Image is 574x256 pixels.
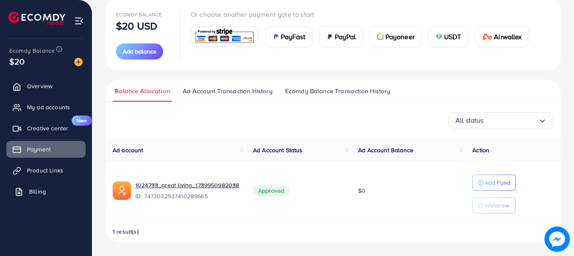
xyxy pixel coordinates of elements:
p: Add Fund [485,178,510,188]
span: $0 [358,186,365,195]
span: All status [455,114,484,127]
img: ic-ads-acc.e4c84228.svg [113,181,131,200]
a: card [191,26,259,47]
a: My ad accounts [6,99,86,116]
span: PayFast [281,32,305,42]
p: $20 USD [116,21,157,31]
span: Ecomdy Balance Transaction History [285,86,390,96]
span: Add balance [123,47,156,56]
span: Product Links [27,166,63,175]
span: Ad Account Status [253,146,303,154]
span: Airwallex [494,32,522,42]
p: Withdraw [485,200,509,210]
span: Payoneer [385,32,415,42]
span: Ad account [113,146,143,154]
span: New [72,116,92,126]
a: Payment [6,141,86,158]
span: Ad Account Balance [358,146,413,154]
span: $20 [9,55,24,67]
button: Add balance [116,43,163,59]
span: My ad accounts [27,103,70,111]
span: 1 result(s) [113,227,139,236]
span: Payment [27,145,51,154]
button: Add Fund [472,175,516,191]
span: ID: 7473032537410289665 [135,192,240,200]
a: Product Links [6,162,86,179]
a: 1024733_great living_1739950982038 [135,181,240,189]
a: Billing [6,183,86,200]
img: logo [8,12,65,25]
a: Creative centerNew [6,120,86,137]
a: cardAirwallex [475,26,529,47]
a: cardPayPal [319,26,363,47]
div: <span class='underline'>1024733_great living_1739950982038</span></br>7473032537410289665 [135,181,240,200]
img: card [194,27,256,46]
span: Ecomdy Balance [116,11,162,18]
img: card [326,33,333,40]
div: Search for option [448,112,554,129]
p: Or choose another payment gate to start [191,9,536,19]
span: Balance Allocation [115,86,170,96]
a: Overview [6,78,86,94]
a: cardUSDT [428,26,469,47]
span: Billing [29,187,46,196]
img: card [272,33,279,40]
input: Search for option [484,114,538,127]
span: Ad Account Transaction History [183,86,272,96]
a: cardPayFast [265,26,313,47]
span: Approved [253,185,289,196]
span: Action [472,146,489,154]
img: menu [74,16,84,26]
span: PayPal [335,32,356,42]
span: Overview [27,82,52,90]
img: image [544,226,570,252]
img: card [377,33,384,40]
span: Creative center [27,124,68,132]
img: card [436,33,442,40]
img: image [74,58,83,66]
span: Ecomdy Balance [9,46,55,55]
a: cardPayoneer [370,26,422,47]
button: Withdraw [472,197,516,213]
img: card [482,33,493,40]
span: USDT [444,32,461,42]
